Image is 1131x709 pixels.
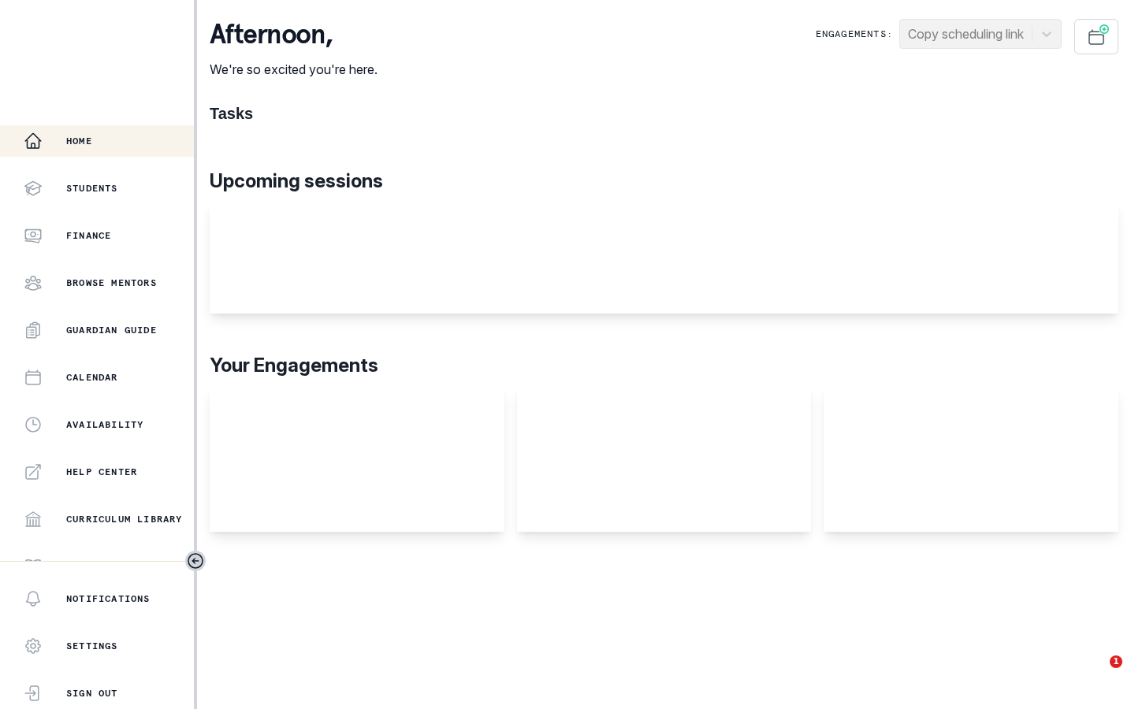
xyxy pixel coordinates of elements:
[66,466,137,478] p: Help Center
[66,229,111,242] p: Finance
[66,687,118,700] p: Sign Out
[210,19,378,50] p: afternoon ,
[1110,655,1122,668] span: 1
[66,560,163,573] p: Mentor Handbook
[66,135,92,147] p: Home
[210,167,1118,195] p: Upcoming sessions
[66,513,183,525] p: Curriculum Library
[185,551,206,571] button: Toggle sidebar
[66,640,118,652] p: Settings
[816,28,893,40] p: Engagements:
[66,418,143,431] p: Availability
[1077,655,1115,693] iframe: Intercom live chat
[66,277,157,289] p: Browse Mentors
[66,371,118,384] p: Calendar
[66,324,157,336] p: Guardian Guide
[210,60,378,79] p: We're so excited you're here.
[66,592,151,605] p: Notifications
[210,351,1118,380] p: Your Engagements
[66,182,118,195] p: Students
[1074,19,1118,54] button: Schedule Sessions
[210,104,1118,123] h1: Tasks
